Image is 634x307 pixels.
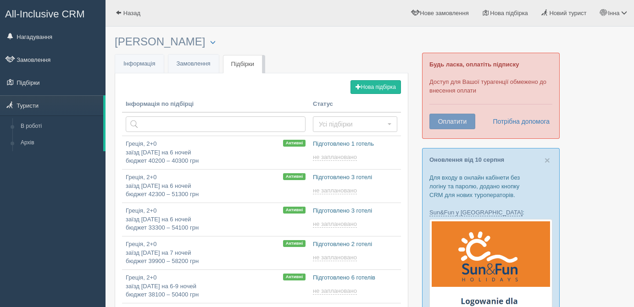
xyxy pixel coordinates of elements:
[17,135,103,151] a: Архів
[122,236,309,269] a: Активні Греція, 2+0заїзд [DATE] на 7 ночейбюджет 39900 – 58200 грн
[122,170,309,203] a: Активні Греція, 2+0заїзд [DATE] на 6 ночейбюджет 42300 – 51300 грн
[313,287,359,295] a: не заплановано
[309,96,401,113] th: Статус
[313,254,359,261] a: не заплановано
[429,173,552,199] p: Для входу в онлайн кабінети без логіну та паролю, додано кнопку CRM для нових туроператорів.
[608,10,619,16] span: Інна
[168,55,219,73] a: Замовлення
[429,114,475,129] button: Оплатити
[283,274,306,280] span: Активні
[350,80,401,94] button: Нова підбірка
[122,203,309,236] a: Активні Греція, 2+0заїзд [DATE] на 6 ночейбюджет 33300 – 54100 грн
[313,153,359,161] a: не заплановано
[223,55,262,74] a: Підбірки
[313,140,397,148] p: Підготовлено 1 готель
[283,207,306,214] span: Активні
[490,10,528,16] span: Нова підбірка
[487,114,550,129] a: Потрібна допомога
[17,118,103,135] a: В роботі
[5,8,85,20] span: All-Inclusive CRM
[420,10,468,16] span: Нове замовлення
[126,173,306,199] p: Греція, 2+0 заїзд [DATE] на 6 ночей бюджет 42300 – 51300 грн
[313,116,397,132] button: Усі підбірки
[126,274,306,299] p: Греція, 2+0 заїзд [DATE] на 6-9 ночей бюджет 38100 – 50400 грн
[313,187,357,194] span: не заплановано
[429,208,552,217] p: :
[313,240,397,249] p: Підготовлено 2 готелі
[283,140,306,147] span: Активні
[549,10,586,16] span: Новий турист
[429,209,523,216] a: Sun&Fun у [GEOGRAPHIC_DATA]
[313,173,397,182] p: Підготовлено 3 готелі
[126,140,306,165] p: Греція, 2+0 заїзд [DATE] на 6 ночей бюджет 40200 – 40300 грн
[313,220,359,228] a: не заплановано
[123,10,140,16] span: Назад
[283,173,306,180] span: Активні
[545,155,550,165] span: ×
[283,240,306,247] span: Активні
[126,116,306,132] input: Пошук за країною або туристом
[115,36,408,48] h3: [PERSON_NAME]
[123,60,156,67] span: Інформація
[545,155,550,165] button: Close
[429,156,504,163] a: Оновлення від 10 серпня
[313,153,357,161] span: не заплановано
[313,187,359,194] a: не заплановано
[313,287,357,295] span: не заплановано
[422,53,560,139] div: Доступ для Вашої турагенції обмежено до внесення оплати
[115,55,164,73] a: Інформація
[313,254,357,261] span: не заплановано
[319,120,385,129] span: Усі підбірки
[313,207,397,215] p: Підготовлено 3 готелі
[122,136,309,169] a: Активні Греція, 2+0заїзд [DATE] на 6 ночейбюджет 40200 – 40300 грн
[122,96,309,113] th: Інформація по підбірці
[126,207,306,232] p: Греція, 2+0 заїзд [DATE] на 6 ночей бюджет 33300 – 54100 грн
[429,61,519,68] b: Будь ласка, оплатіть підписку
[0,0,105,26] a: All-Inclusive CRM
[313,220,357,228] span: не заплановано
[313,274,397,282] p: Підготовлено 6 готелів
[126,240,306,266] p: Греція, 2+0 заїзд [DATE] на 7 ночей бюджет 39900 – 58200 грн
[122,270,309,303] a: Активні Греція, 2+0заїзд [DATE] на 6-9 ночейбюджет 38100 – 50400 грн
